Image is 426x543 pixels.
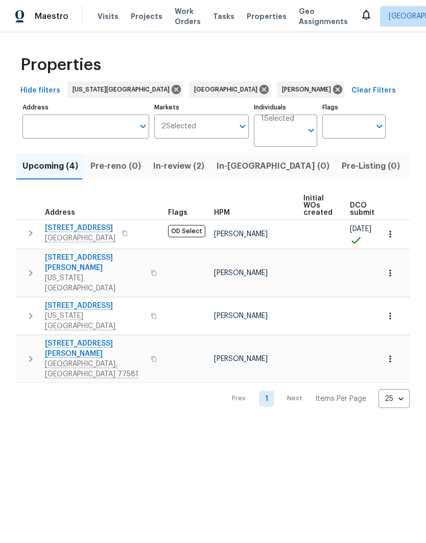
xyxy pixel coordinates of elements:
span: Pre-Listing (0) [342,159,400,173]
span: HPM [214,209,230,216]
span: Projects [131,11,162,21]
p: Items Per Page [315,394,366,404]
span: [STREET_ADDRESS][PERSON_NAME] [45,253,145,273]
label: Markets [154,104,249,110]
span: Properties [20,60,101,70]
span: [PERSON_NAME] [282,84,335,95]
span: Properties [247,11,287,21]
span: [DATE] [350,225,371,233]
span: 2 Selected [161,122,196,131]
button: Open [136,119,150,133]
span: Flags [168,209,187,216]
button: Clear Filters [347,81,400,100]
span: Clear Filters [351,84,396,97]
button: Open [304,123,318,138]
span: Geo Assignments [299,6,348,27]
div: [PERSON_NAME] [277,81,344,98]
span: [GEOGRAPHIC_DATA] [194,84,262,95]
span: [PERSON_NAME] [214,355,268,363]
span: DCO submitted [350,202,387,216]
div: [GEOGRAPHIC_DATA] [189,81,271,98]
span: Hide filters [20,84,60,97]
button: Open [235,119,250,133]
span: [PERSON_NAME] [214,269,268,277]
span: Pre-reno (0) [90,159,141,173]
span: Work Orders [175,6,201,27]
nav: Pagination Navigation [222,389,410,408]
a: Goto page 1 [259,391,274,406]
span: Tasks [213,13,234,20]
label: Address [22,104,149,110]
div: 25 [378,386,410,412]
span: 1 Selected [261,115,294,123]
label: Flags [322,104,386,110]
span: [US_STATE][GEOGRAPHIC_DATA] [73,84,174,95]
span: Visits [98,11,119,21]
span: Maestro [35,11,68,21]
label: Individuals [254,104,317,110]
div: [US_STATE][GEOGRAPHIC_DATA] [67,81,183,98]
span: In-review (2) [153,159,204,173]
span: [PERSON_NAME] [214,231,268,238]
span: OD Select [168,225,205,237]
button: Open [372,119,387,133]
span: [PERSON_NAME] [214,312,268,320]
span: Initial WOs created [303,195,333,216]
span: Upcoming (4) [22,159,78,173]
button: Hide filters [16,81,64,100]
span: Address [45,209,75,216]
span: [US_STATE][GEOGRAPHIC_DATA] [45,273,145,293]
span: In-[GEOGRAPHIC_DATA] (0) [217,159,329,173]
